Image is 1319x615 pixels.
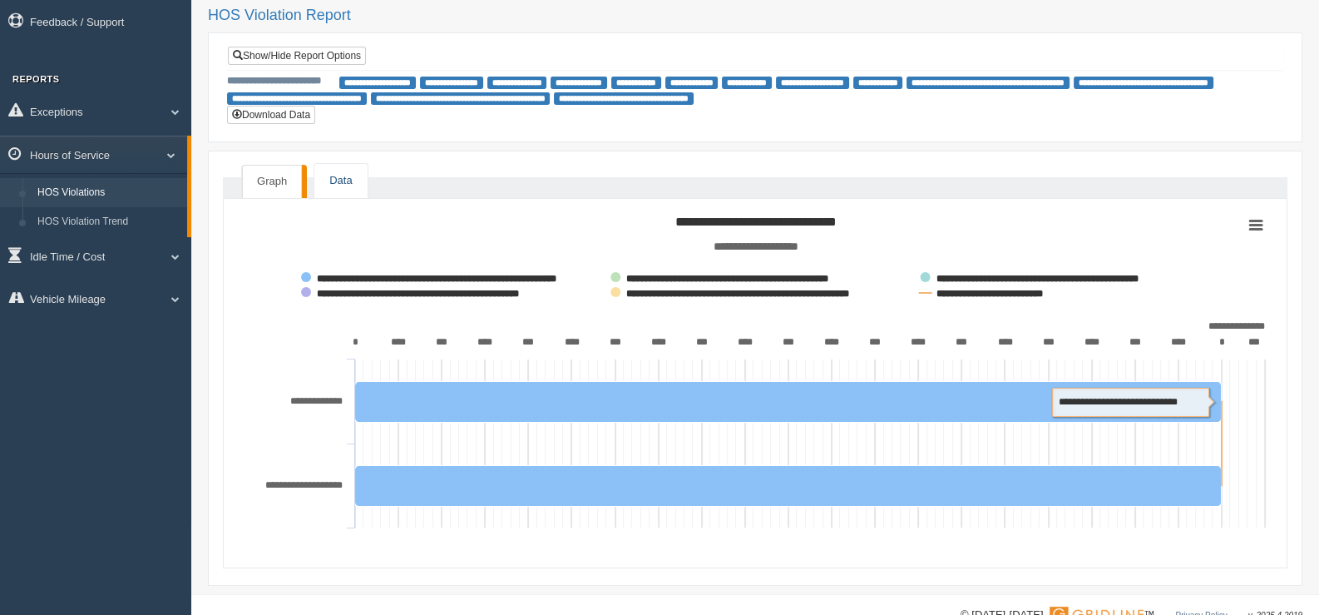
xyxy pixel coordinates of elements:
[314,164,367,198] a: Data
[30,178,187,208] a: HOS Violations
[227,106,315,124] button: Download Data
[242,165,302,198] a: Graph
[30,207,187,237] a: HOS Violation Trend
[228,47,366,65] a: Show/Hide Report Options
